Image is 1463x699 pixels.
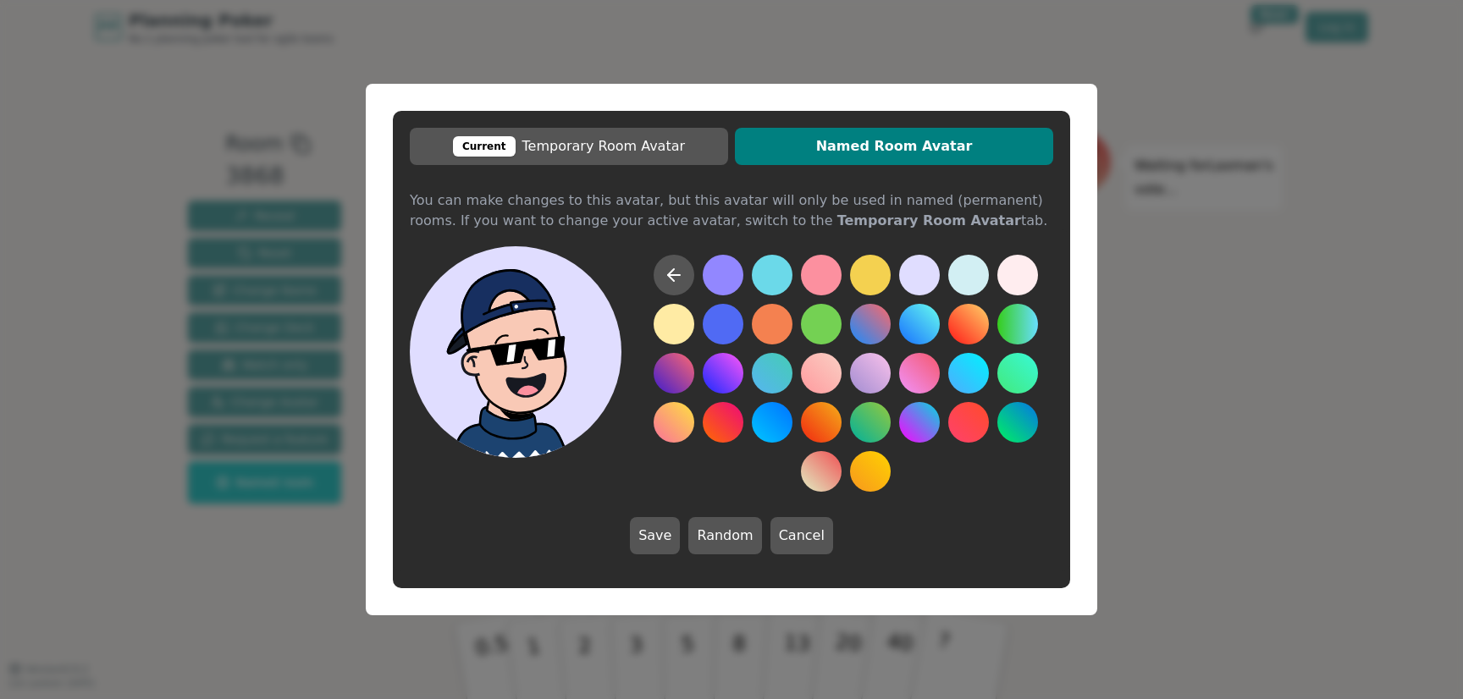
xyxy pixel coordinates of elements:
[688,517,761,554] button: Random
[410,128,728,165] button: CurrentTemporary Room Avatar
[453,136,516,157] div: Current
[743,136,1045,157] span: Named Room Avatar
[410,190,1053,204] div: You can make changes to this avatar, but this avatar will only be used in named (permanent) rooms...
[770,517,833,554] button: Cancel
[837,212,1021,228] b: Temporary Room Avatar
[418,136,720,157] span: Temporary Room Avatar
[630,517,680,554] button: Save
[735,128,1053,165] button: Named Room Avatar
